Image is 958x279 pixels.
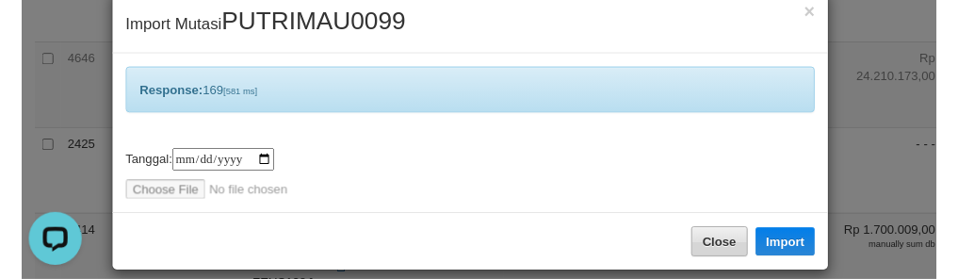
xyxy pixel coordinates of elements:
button: Import [784,242,848,272]
span: Import Mutasi [111,16,411,35]
button: Close [715,241,775,273]
span: PUTRIMAU0099 [214,8,411,37]
span: [581 ms] [216,91,252,102]
button: Close [836,2,847,22]
div: Tanggal: [111,157,848,212]
b: Response: [126,88,194,103]
button: Open LiveChat chat widget [8,8,64,64]
span: × [836,1,847,23]
div: 169 [111,71,848,120]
